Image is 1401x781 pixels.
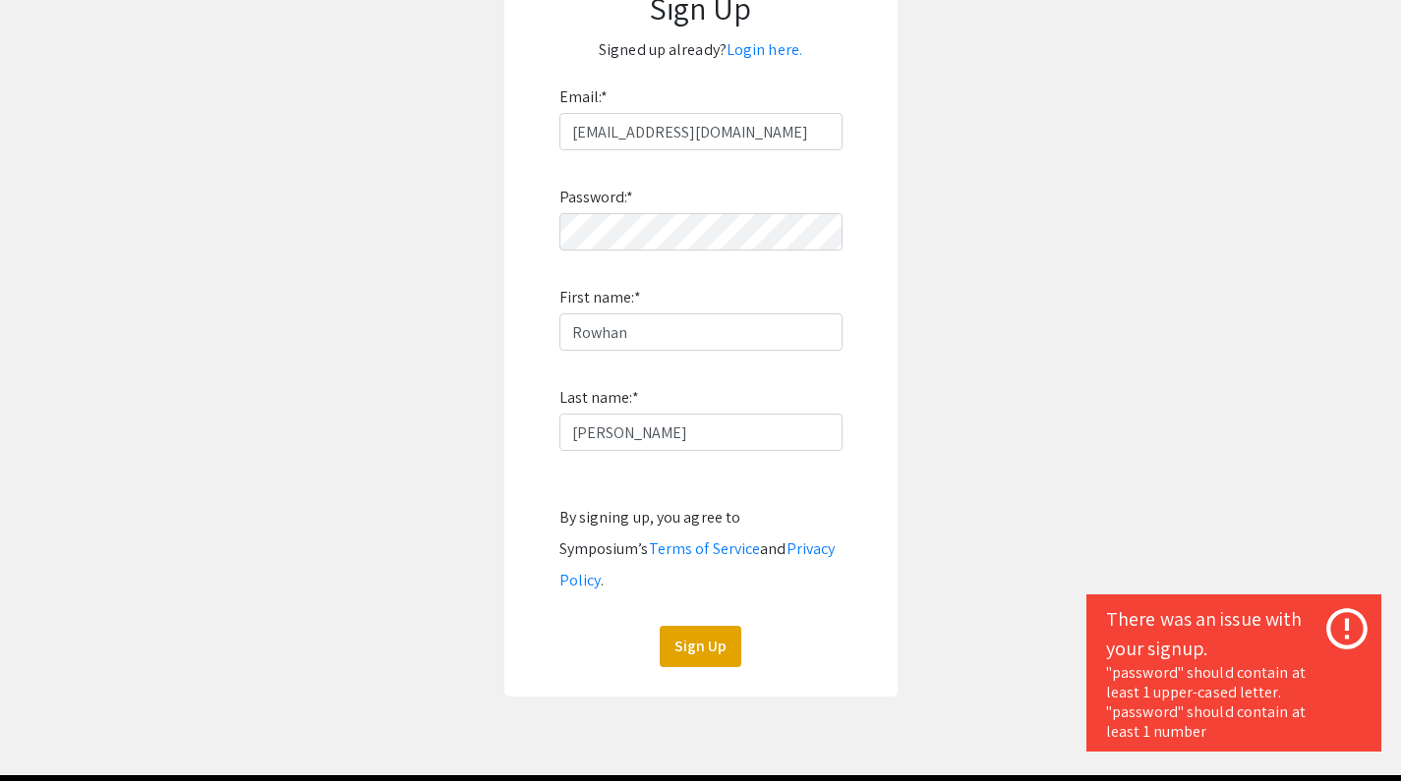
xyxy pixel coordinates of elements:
[524,34,878,66] p: Signed up already?
[649,538,761,559] a: Terms of Service
[1106,604,1362,663] div: There was an issue with your signup.
[559,282,641,313] label: First name:
[559,182,634,213] label: Password:
[727,39,802,60] a: Login here.
[15,693,84,766] iframe: Chat
[559,502,843,596] div: By signing up, you agree to Symposium’s and .
[559,382,639,414] label: Last name:
[559,82,609,113] label: Email:
[1106,663,1362,742] div: "password" should contain at least 1 upper-cased letter. "password" should contain at least 1 number
[660,626,741,667] button: Sign Up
